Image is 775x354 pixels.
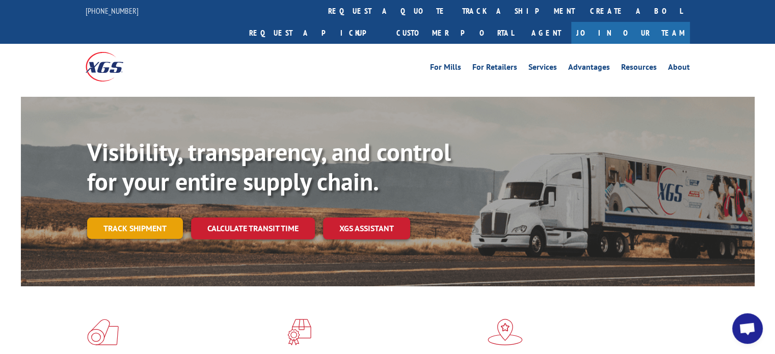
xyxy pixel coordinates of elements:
[528,63,557,74] a: Services
[242,22,389,44] a: Request a pickup
[323,217,410,239] a: XGS ASSISTANT
[472,63,517,74] a: For Retailers
[87,136,451,197] b: Visibility, transparency, and control for your entire supply chain.
[191,217,315,239] a: Calculate transit time
[621,63,657,74] a: Resources
[430,63,461,74] a: For Mills
[732,313,763,344] div: Open chat
[87,217,183,239] a: Track shipment
[488,319,523,345] img: xgs-icon-flagship-distribution-model-red
[568,63,610,74] a: Advantages
[86,6,139,16] a: [PHONE_NUMBER]
[389,22,521,44] a: Customer Portal
[87,319,119,345] img: xgs-icon-total-supply-chain-intelligence-red
[668,63,690,74] a: About
[287,319,311,345] img: xgs-icon-focused-on-flooring-red
[521,22,571,44] a: Agent
[571,22,690,44] a: Join Our Team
